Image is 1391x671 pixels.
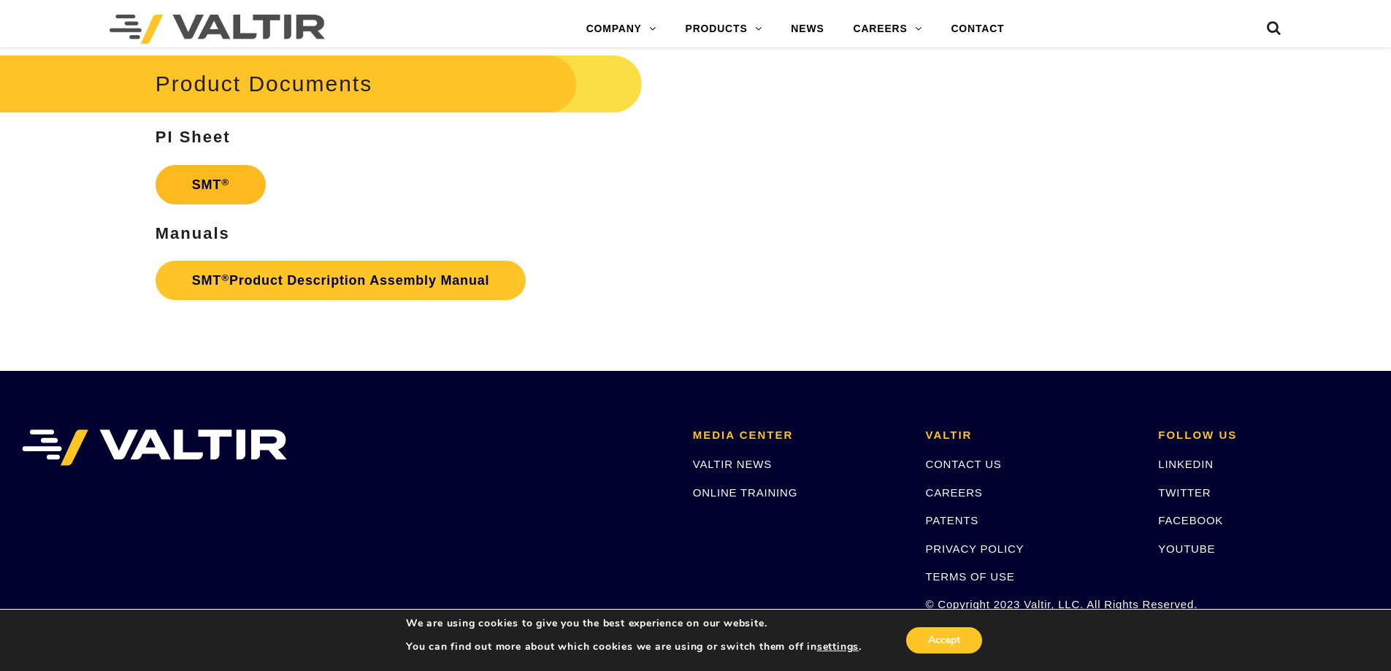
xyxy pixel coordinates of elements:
[926,596,1137,613] p: © Copyright 2023 Valtir, LLC. All Rights Reserved.
[406,617,862,630] p: We are using cookies to give you the best experience on our website.
[1158,429,1369,442] h2: FOLLOW US
[221,177,229,188] sup: ®
[926,570,1015,583] a: TERMS OF USE
[693,429,904,442] h2: MEDIA CENTER
[1158,514,1223,526] a: FACEBOOK
[156,261,526,300] a: SMT®Product Description Assembly Manual
[1158,458,1214,470] a: LINKEDIN
[1158,486,1211,499] a: TWITTER
[926,514,979,526] a: PATENTS
[572,15,671,44] a: COMPANY
[906,627,982,653] button: Accept
[693,458,772,470] a: VALTIR NEWS
[776,15,838,44] a: NEWS
[693,486,797,499] a: ONLINE TRAINING
[839,15,937,44] a: CAREERS
[936,15,1019,44] a: CONTACT
[406,640,862,653] p: You can find out more about which cookies we are using or switch them off in .
[110,15,325,44] img: Valtir
[817,640,859,653] button: settings
[1158,542,1215,555] a: YOUTUBE
[221,272,229,283] sup: ®
[156,224,230,242] strong: Manuals
[156,165,266,204] a: SMT®
[926,542,1024,555] a: PRIVACY POLICY
[926,486,983,499] a: CAREERS
[926,458,1002,470] a: CONTACT US
[22,429,287,466] img: VALTIR
[926,429,1137,442] h2: VALTIR
[671,15,777,44] a: PRODUCTS
[156,128,231,146] strong: PI Sheet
